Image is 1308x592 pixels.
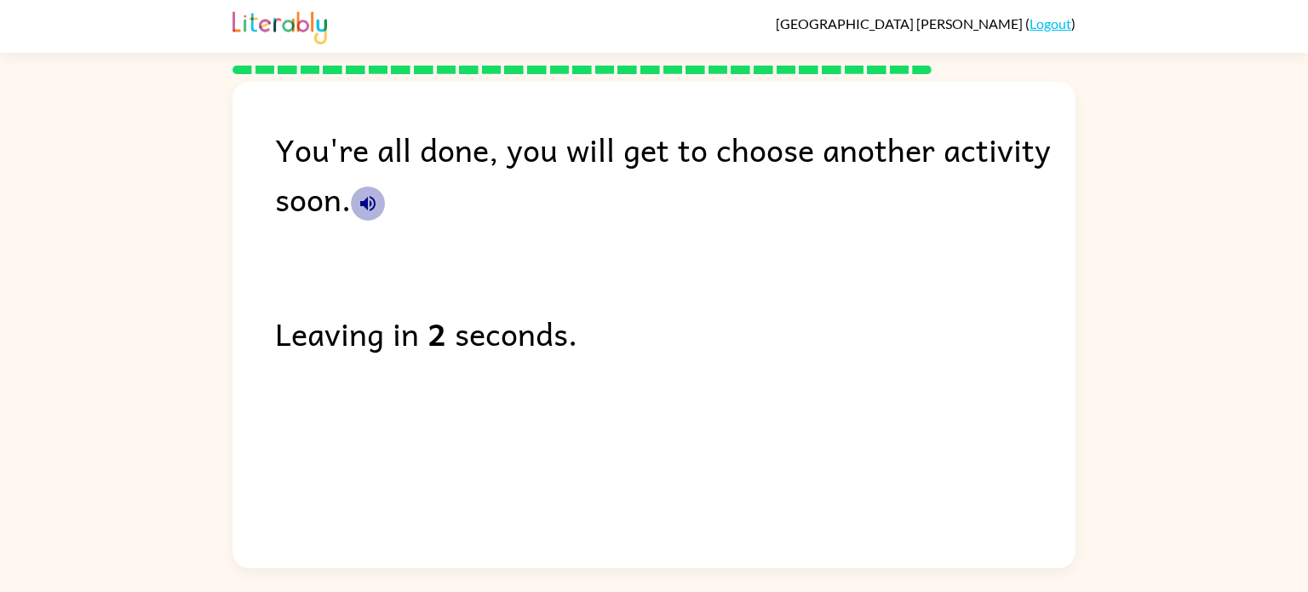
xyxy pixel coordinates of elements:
[427,308,446,358] b: 2
[275,308,1076,358] div: Leaving in seconds.
[1030,15,1071,32] a: Logout
[232,7,327,44] img: Literably
[776,15,1025,32] span: [GEOGRAPHIC_DATA] [PERSON_NAME]
[776,15,1076,32] div: ( )
[275,124,1076,223] div: You're all done, you will get to choose another activity soon.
